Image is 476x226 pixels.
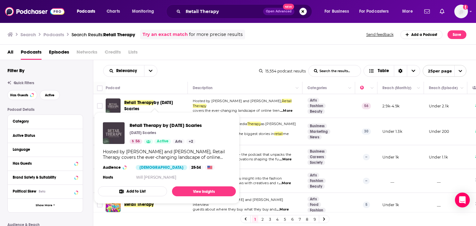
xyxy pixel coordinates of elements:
h3: Podcasts [43,32,64,37]
span: New [283,4,294,10]
a: Food [307,202,321,207]
div: Brand Safety & Suitability [13,175,73,180]
button: open menu [320,7,357,16]
button: Brand Safety & Suitability [13,173,78,181]
button: open menu [144,65,157,76]
h3: Search [20,32,36,37]
button: Choose View [364,65,420,77]
a: News [307,135,322,140]
a: Episodes [49,47,69,60]
span: Show More [36,204,52,207]
span: Hosted by [PERSON_NAME] and [PERSON_NAME], [193,99,282,103]
button: Political SkewBeta [13,187,78,195]
button: Category [13,117,78,125]
p: __ [429,202,441,207]
a: 1 [252,215,258,223]
span: Open Advanced [266,10,292,13]
span: for more precise results [189,31,243,38]
input: Search podcasts, credits, & more... [183,7,263,16]
span: Charts [107,7,120,16]
p: Under 1k [382,154,399,160]
h2: Choose List sort [103,65,157,77]
button: Column Actions [293,85,301,92]
a: Retail Therapy by Sunday Scaries [106,98,121,113]
p: __ [382,178,394,184]
button: Column Actions [368,85,376,92]
span: Toggle select row [97,103,103,109]
button: Column Actions [458,85,466,92]
button: Show More [8,198,83,212]
a: Podcasts [21,47,42,60]
a: Business [307,124,327,128]
button: Column Actions [415,85,422,92]
span: will bring you insight into the fashion [217,176,282,180]
button: Has Guests [7,90,37,100]
span: Retail Therapy by [DATE] Scaries [130,122,202,128]
button: open menu [73,7,103,16]
span: ...More [280,108,293,113]
span: Therapy [247,122,261,126]
div: Search Results: [72,32,135,37]
a: 6 [289,215,295,223]
a: Fashion [307,208,326,213]
a: Charts [103,7,124,16]
a: +2 [186,139,196,144]
button: Save [447,30,466,39]
a: Arts [307,98,319,103]
span: guests about where they buy what they buy and [193,207,276,211]
div: Categories [307,84,327,92]
span: 25 per page [423,66,452,76]
a: View Insights [172,186,236,196]
a: 3 [267,215,273,223]
a: Beauty [307,109,325,114]
p: 2.9k-4.9k [382,103,400,109]
button: open menu [104,69,144,73]
span: ...More [276,207,289,212]
span: industry, providing interviews with creatives and r [193,181,278,185]
span: – the podcast that unpacks the [239,152,291,157]
span: Political Skew [13,189,36,193]
p: -- [363,154,370,160]
p: Podcast Details [7,107,83,112]
span: Quick Filters [14,81,34,85]
img: User Profile [454,5,468,18]
button: open menu [398,7,421,16]
button: Add to List [98,186,167,196]
span: Toggle select row [97,202,103,207]
a: Marketing [307,129,330,134]
a: 5 [282,215,288,223]
a: Society [307,160,325,165]
span: Relevancy [116,69,139,73]
a: 56 [130,139,142,144]
div: Sort Direction [394,65,407,76]
a: 8 [304,215,310,223]
a: Add a Podcast [400,30,443,39]
a: 9 [311,215,318,223]
div: Reach (Episode) [429,84,458,92]
button: open menu [128,7,162,16]
span: Monitoring [132,7,154,16]
a: Retail Therapy by Sunday Scaries [103,122,125,144]
p: Under 1.3k [382,129,402,134]
p: Under 1.1k [429,154,448,160]
button: Send feedback [364,32,395,37]
h4: Hosts [103,175,113,180]
a: Retail Therapyby [DATE] Scaries [124,100,186,112]
button: open menu [355,7,398,16]
svg: Add a profile image [463,5,468,10]
a: Retail Therapy by Sunday Scaries [130,122,202,128]
a: Beauty [307,184,325,189]
div: Open Intercom Messenger [455,193,470,207]
button: Open AdvancedNew [263,8,294,15]
a: Try an exact match [143,31,188,38]
a: Arts [173,139,185,144]
span: Retail Therapy [124,100,154,105]
button: Language [13,146,78,153]
img: Podchaser - Follow, Share and Rate Podcasts [5,6,64,17]
span: Logged in as Aly1Mom [454,5,468,18]
span: More [402,7,413,16]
